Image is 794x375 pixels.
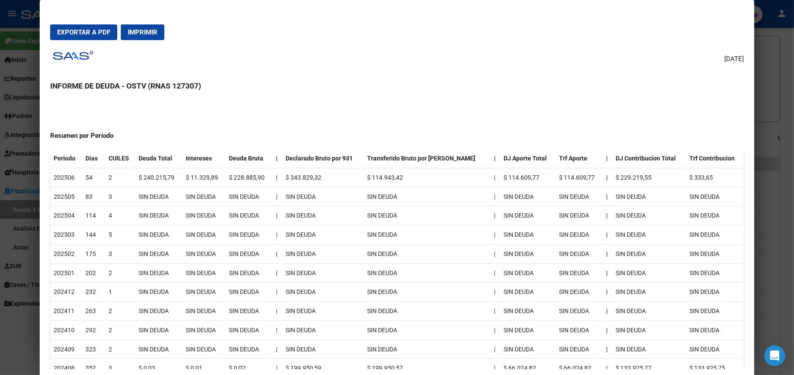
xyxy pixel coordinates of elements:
[686,244,744,263] td: SIN DEUDA
[500,283,555,302] td: SIN DEUDA
[364,149,491,168] th: Transferido Bruto por [PERSON_NAME]
[603,263,612,283] th: |
[282,302,364,321] td: SIN DEUDA
[105,302,135,321] td: 2
[105,320,135,340] td: 2
[182,206,225,225] td: SIN DEUDA
[364,187,491,206] td: SIN DEUDA
[500,263,555,283] td: SIN DEUDA
[603,340,612,359] th: |
[82,244,105,263] td: 175
[273,340,282,359] td: |
[105,187,135,206] td: 3
[686,225,744,245] td: SIN DEUDA
[135,320,182,340] td: SIN DEUDA
[273,302,282,321] td: |
[612,187,686,206] td: SIN DEUDA
[603,225,612,245] th: |
[500,302,555,321] td: SIN DEUDA
[612,168,686,187] td: $ 229.219,55
[105,168,135,187] td: 2
[612,302,686,321] td: SIN DEUDA
[82,225,105,245] td: 144
[603,187,612,206] th: |
[50,263,82,283] td: 202501
[50,283,82,302] td: 202412
[182,149,225,168] th: Intereses
[50,340,82,359] td: 202409
[555,168,603,187] td: $ 114.609,77
[686,283,744,302] td: SIN DEUDA
[364,340,491,359] td: SIN DEUDA
[225,320,273,340] td: SIN DEUDA
[612,149,686,168] th: DJ Contribucion Total
[225,244,273,263] td: SIN DEUDA
[282,149,364,168] th: Declarado Bruto por 931
[50,206,82,225] td: 202504
[612,283,686,302] td: SIN DEUDA
[105,206,135,225] td: 4
[500,149,555,168] th: DJ Aporte Total
[603,149,612,168] th: |
[135,168,182,187] td: $ 240.215,79
[500,320,555,340] td: SIN DEUDA
[686,320,744,340] td: SIN DEUDA
[82,283,105,302] td: 232
[273,187,282,206] td: |
[612,206,686,225] td: SIN DEUDA
[364,168,491,187] td: $ 114.943,42
[273,149,282,168] th: |
[686,263,744,283] td: SIN DEUDA
[135,263,182,283] td: SIN DEUDA
[491,263,500,283] td: |
[50,244,82,263] td: 202502
[82,340,105,359] td: 323
[603,244,612,263] th: |
[555,149,603,168] th: Trf Aporte
[603,168,612,187] th: |
[82,206,105,225] td: 114
[612,263,686,283] td: SIN DEUDA
[273,283,282,302] td: |
[57,28,110,36] span: Exportar a PDF
[555,283,603,302] td: SIN DEUDA
[364,302,491,321] td: SIN DEUDA
[273,225,282,245] td: |
[82,302,105,321] td: 263
[225,340,273,359] td: SIN DEUDA
[135,187,182,206] td: SIN DEUDA
[225,168,273,187] td: $ 228.885,90
[612,244,686,263] td: SIN DEUDA
[364,244,491,263] td: SIN DEUDA
[121,24,164,40] button: Imprimir
[491,283,500,302] td: |
[135,244,182,263] td: SIN DEUDA
[225,263,273,283] td: SIN DEUDA
[282,206,364,225] td: SIN DEUDA
[273,206,282,225] td: |
[686,187,744,206] td: SIN DEUDA
[105,340,135,359] td: 2
[612,340,686,359] td: SIN DEUDA
[491,302,500,321] td: |
[273,244,282,263] td: |
[282,244,364,263] td: SIN DEUDA
[225,225,273,245] td: SIN DEUDA
[491,244,500,263] td: |
[282,263,364,283] td: SIN DEUDA
[500,244,555,263] td: SIN DEUDA
[555,263,603,283] td: SIN DEUDA
[273,320,282,340] td: |
[612,225,686,245] td: SIN DEUDA
[50,187,82,206] td: 202505
[105,225,135,245] td: 5
[105,244,135,263] td: 3
[282,283,364,302] td: SIN DEUDA
[135,149,182,168] th: Deuda Total
[225,302,273,321] td: SIN DEUDA
[603,320,612,340] th: |
[500,187,555,206] td: SIN DEUDA
[182,168,225,187] td: $ 11.329,89
[491,187,500,206] td: |
[282,340,364,359] td: SIN DEUDA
